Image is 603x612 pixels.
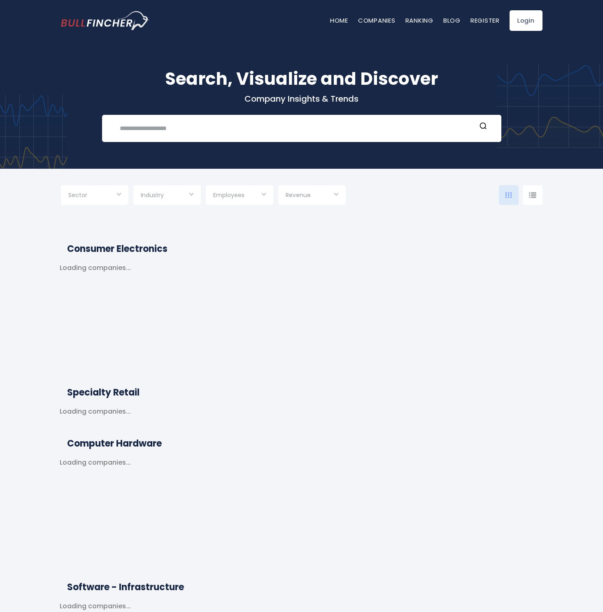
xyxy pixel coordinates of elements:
[213,191,244,199] span: Employees
[60,264,131,365] div: Loading companies...
[141,188,193,203] input: Selection
[213,188,266,203] input: Selection
[510,10,542,31] a: Login
[529,192,536,198] img: icon-comp-list-view.svg
[286,191,311,199] span: Revenue
[478,122,489,133] button: Search
[67,242,536,256] h2: Consumer Electronics
[443,16,461,25] a: Blog
[67,437,536,450] h2: Computer Hardware
[358,16,396,25] a: Companies
[286,188,338,203] input: Selection
[61,11,149,30] a: Go to homepage
[68,191,87,199] span: Sector
[330,16,348,25] a: Home
[405,16,433,25] a: Ranking
[67,580,536,594] h2: Software - Infrastructure
[61,66,542,92] h1: Search, Visualize and Discover
[61,11,149,30] img: bullfincher logo
[68,188,121,203] input: Selection
[470,16,500,25] a: Register
[60,458,131,560] div: Loading companies...
[141,191,164,199] span: Industry
[67,386,536,399] h2: Specialty Retail
[61,93,542,104] p: Company Insights & Trends
[60,407,131,416] div: Loading companies...
[505,192,512,198] img: icon-comp-grid.svg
